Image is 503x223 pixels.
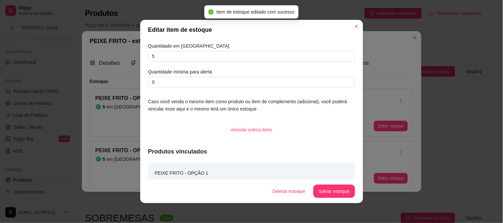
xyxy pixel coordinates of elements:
article: Quantidade em [GEOGRAPHIC_DATA] [148,42,355,50]
span: Item de estoque editado com sucesso [217,9,295,15]
button: Salvar estoque [313,185,355,198]
article: Produtos vinculados [148,147,355,156]
button: Close [351,21,362,32]
article: PEIXE FRITO - OPÇÃO 1 [155,169,209,177]
span: check-circle [209,9,214,15]
header: Editar item de estoque [140,20,363,40]
button: Deletar estoque [267,185,311,198]
article: Caso você venda o mesmo item como produto ou item de complemento (adicional), você poderá vincula... [148,98,355,112]
article: Quantidade mínima para alerta [148,68,355,75]
button: vincular outros itens [225,123,278,136]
